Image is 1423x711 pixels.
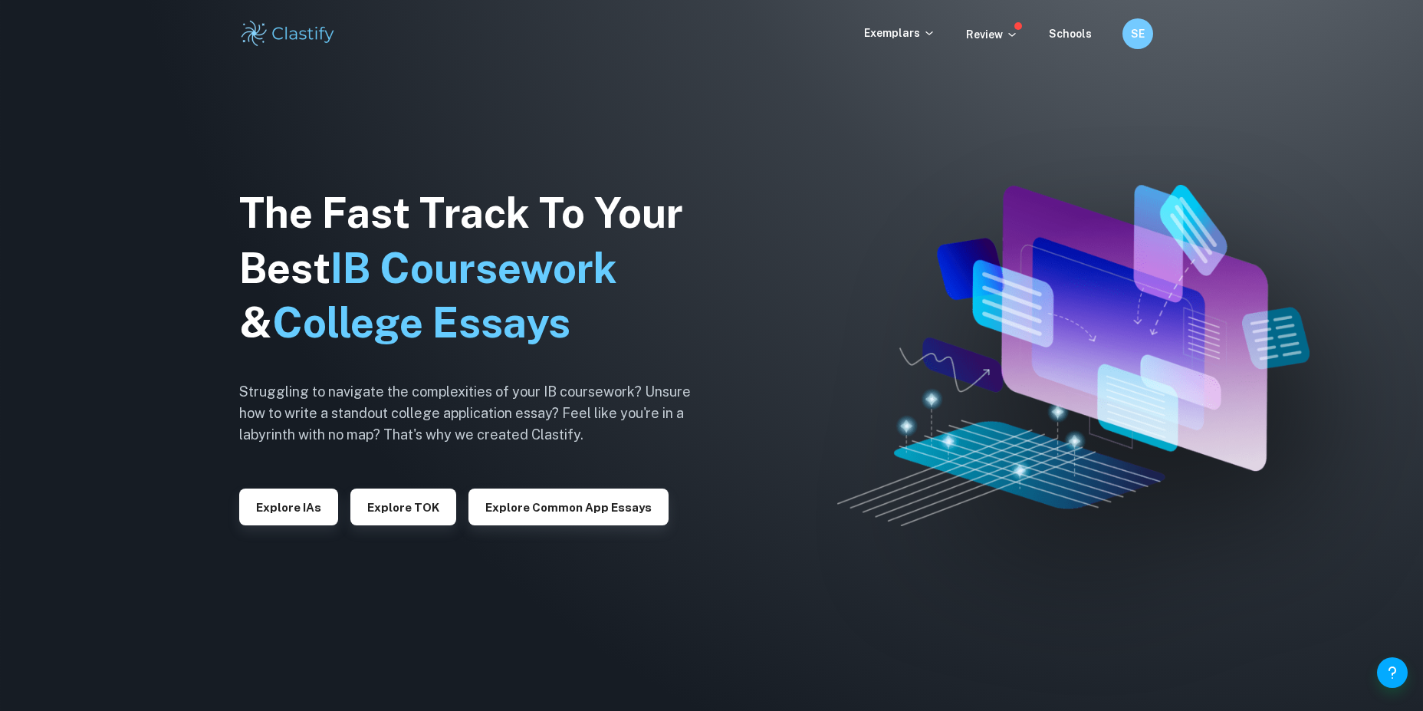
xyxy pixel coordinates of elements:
span: IB Coursework [330,244,617,292]
h6: Struggling to navigate the complexities of your IB coursework? Unsure how to write a standout col... [239,381,715,446]
a: Schools [1049,28,1092,40]
button: Explore IAs [239,489,338,525]
h1: The Fast Track To Your Best & [239,186,715,351]
a: Explore Common App essays [468,499,669,514]
img: Clastify hero [837,185,1310,526]
a: Explore TOK [350,499,456,514]
p: Review [966,26,1018,43]
span: College Essays [272,298,570,347]
img: Clastify logo [239,18,337,49]
button: Help and Feedback [1377,657,1408,688]
a: Explore IAs [239,499,338,514]
h6: SE [1129,25,1147,42]
button: SE [1122,18,1153,49]
button: Explore TOK [350,489,456,525]
p: Exemplars [864,25,935,41]
button: Explore Common App essays [468,489,669,525]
